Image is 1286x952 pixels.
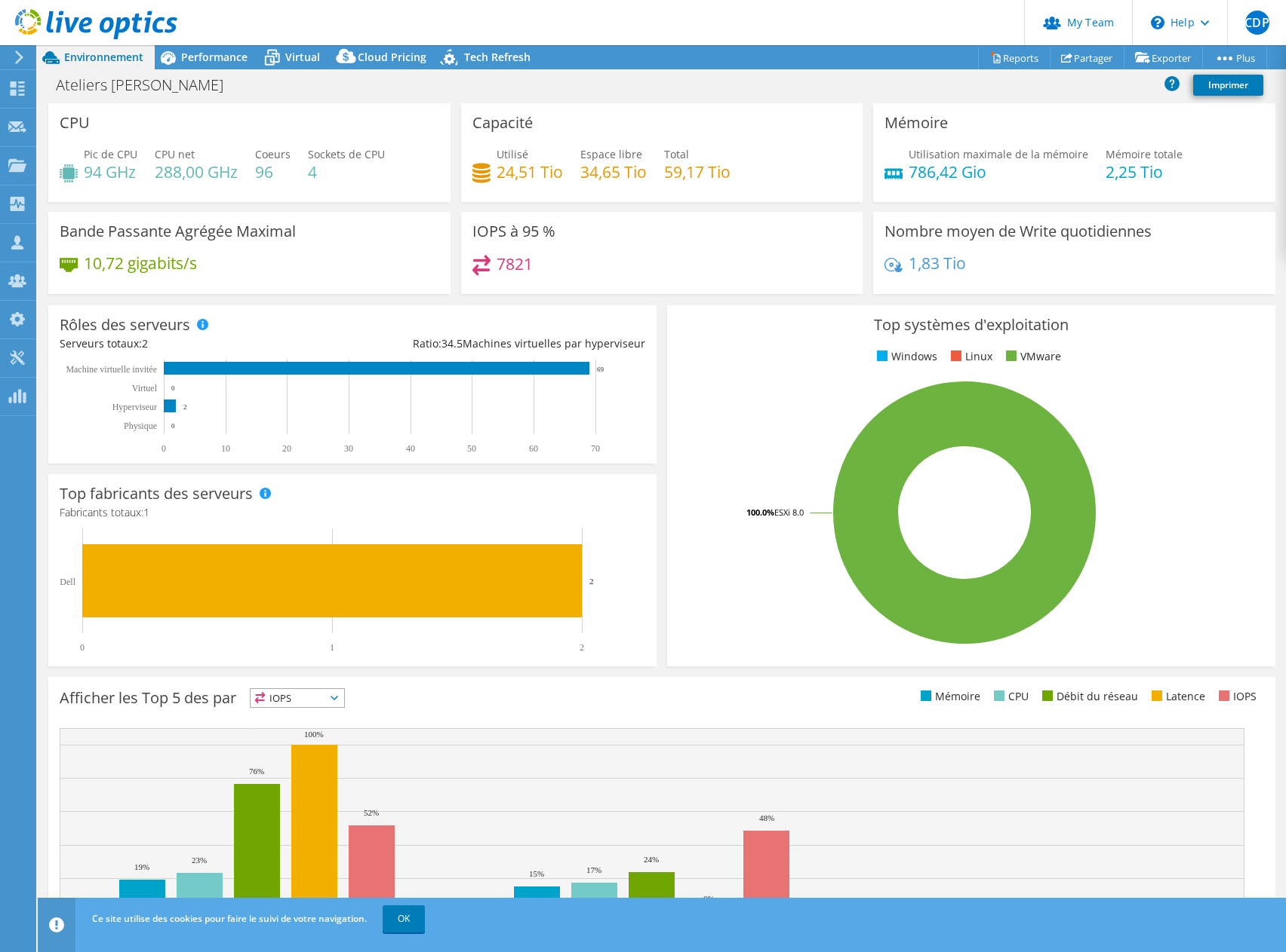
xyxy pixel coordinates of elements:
[746,507,774,518] tspan: 100.0%
[1148,688,1205,705] li: Latence
[171,384,175,392] text: 0
[1038,688,1138,705] li: Débit du réseau
[80,642,85,653] text: 0
[917,688,980,705] li: Mémoire
[1106,164,1183,180] h4: 2,25 Tio
[1050,46,1124,69] a: Partager
[344,443,353,454] text: 30
[464,50,531,64] span: Tech Refresh
[60,115,90,131] h3: CPU
[990,688,1029,705] li: CPU
[49,77,247,93] h1: Ateliers [PERSON_NAME]
[304,730,324,739] text: 100%
[60,504,645,521] h4: Fabricants totaux:
[308,147,385,161] span: Sockets de CPU
[155,164,238,180] h4: 288,00 GHz
[472,115,533,131] h3: Capacité
[155,147,195,161] span: CPU net
[92,912,367,925] span: Ce site utilise des cookies pour faire le suivi de votre navigation.
[84,164,137,180] h4: 94 GHz
[143,505,149,519] span: 1
[383,905,425,932] a: OK
[529,443,538,454] text: 60
[124,421,157,431] text: Physique
[1193,75,1263,96] a: Imprimer
[1151,16,1164,29] svg: \n
[497,147,528,161] span: Utilisé
[873,348,937,365] li: Windows
[774,507,804,518] tspan: ESXi 8.0
[1245,11,1269,35] span: CDP
[352,335,645,352] div: Ratio: Machines virtuelles par hyperviseur
[255,147,291,161] span: Coeurs
[978,46,1051,69] a: Reports
[441,336,463,350] span: 34.5
[406,443,415,454] text: 40
[586,865,601,874] text: 17%
[947,348,992,365] li: Linux
[60,335,352,352] div: Serveurs totaux:
[330,642,334,653] text: 1
[497,164,563,180] h4: 24,51 Tio
[221,443,230,454] text: 10
[885,115,948,131] h3: Mémoire
[60,577,75,587] text: Dell
[909,164,1088,180] h4: 786,42 Gio
[664,147,689,161] span: Total
[60,485,253,502] h3: Top fabricants des serveurs
[171,422,175,430] text: 0
[358,50,426,64] span: Cloud Pricing
[909,255,966,271] h4: 1,83 Tio
[678,317,1264,333] h3: Top systèmes d'exploitation
[529,869,544,878] text: 15%
[66,364,157,375] tspan: Machine virtuelle invitée
[285,50,320,64] span: Virtual
[64,50,143,64] span: Environnement
[909,147,1088,161] span: Utilisation maximale de la mémoire
[1106,147,1183,161] span: Mémoire totale
[589,577,594,586] text: 2
[134,862,149,871] text: 19%
[162,443,166,454] text: 0
[364,808,379,817] text: 52%
[192,856,207,865] text: 23%
[497,256,533,272] h4: 7821
[181,50,248,64] span: Performance
[591,443,600,454] text: 70
[580,147,642,161] span: Espace libre
[644,855,659,864] text: 24%
[308,164,385,180] h4: 4
[1124,46,1203,69] a: Exporter
[251,689,344,707] span: IOPS
[580,164,647,180] h4: 34,65 Tio
[132,383,158,393] text: Virtuel
[467,443,476,454] text: 50
[703,894,715,903] text: 0%
[84,255,197,271] h4: 10,72 gigabits/s
[282,443,291,454] text: 20
[249,767,264,776] text: 76%
[183,403,187,411] text: 2
[1215,688,1257,705] li: IOPS
[597,366,605,373] text: 69
[885,223,1152,240] h3: Nombre moyen de Write quotidiennes
[1202,46,1267,69] a: Plus
[255,164,291,180] h4: 96
[84,147,137,161] span: Pic de CPU
[112,402,157,412] text: Hyperviseur
[472,223,555,240] h3: IOPS à 95 %
[60,223,296,240] h3: Bande Passante Agrégée Maximal
[60,317,190,333] h3: Rôles des serveurs
[142,336,148,350] span: 2
[580,642,584,653] text: 2
[664,164,731,180] h4: 59,17 Tio
[1002,348,1061,365] li: VMware
[759,813,774,822] text: 48%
